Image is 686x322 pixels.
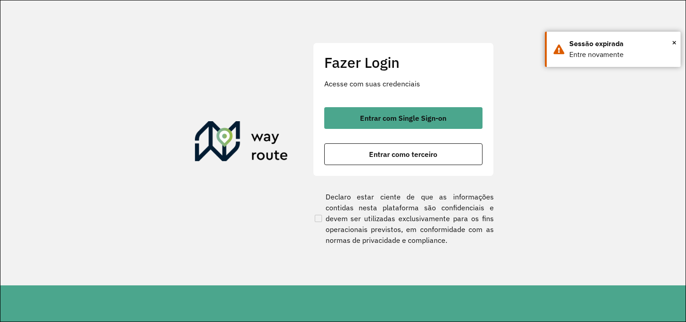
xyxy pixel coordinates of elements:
[360,114,446,122] span: Entrar com Single Sign-on
[324,78,483,89] p: Acesse com suas credenciais
[195,121,288,165] img: Roteirizador AmbevTech
[569,49,674,60] div: Entre novamente
[313,191,494,246] label: Declaro estar ciente de que as informações contidas nesta plataforma são confidenciais e devem se...
[324,107,483,129] button: button
[369,151,437,158] span: Entrar como terceiro
[324,54,483,71] h2: Fazer Login
[569,38,674,49] div: Sessão expirada
[324,143,483,165] button: button
[672,36,677,49] button: Close
[672,36,677,49] span: ×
